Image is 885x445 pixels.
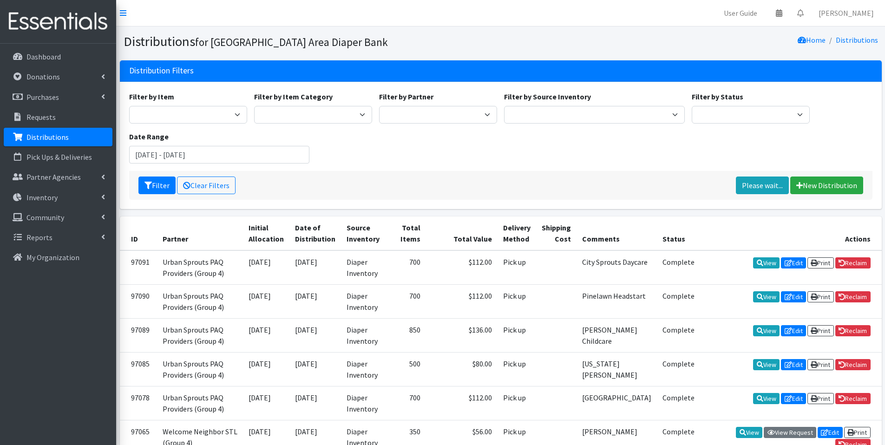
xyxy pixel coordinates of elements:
[243,216,289,250] th: Initial Allocation
[4,6,112,37] img: HumanEssentials
[243,284,289,318] td: [DATE]
[807,291,834,302] a: Print
[120,216,157,250] th: ID
[120,284,157,318] td: 97090
[120,386,157,420] td: 97078
[157,352,243,386] td: Urban Sprouts PAQ Providers (Group 4)
[657,216,700,250] th: Status
[129,91,174,102] label: Filter by Item
[289,284,341,318] td: [DATE]
[341,216,385,250] th: Source Inventory
[385,352,426,386] td: 500
[798,35,826,45] a: Home
[753,257,780,268] a: View
[753,291,780,302] a: View
[807,393,834,404] a: Print
[4,228,112,247] a: Reports
[26,213,64,222] p: Community
[289,352,341,386] td: [DATE]
[4,67,112,86] a: Donations
[790,177,863,194] a: New Distribution
[577,250,657,285] td: City Sprouts Daycare
[498,352,536,386] td: Pick up
[124,33,498,50] h1: Distributions
[385,216,426,250] th: Total Items
[764,427,816,438] a: View Request
[426,352,498,386] td: $80.00
[498,318,536,352] td: Pick up
[700,216,882,250] th: Actions
[657,284,700,318] td: Complete
[129,146,310,164] input: January 1, 2011 - December 31, 2011
[753,393,780,404] a: View
[781,291,806,302] a: Edit
[753,325,780,336] a: View
[577,216,657,250] th: Comments
[341,386,385,420] td: Diaper Inventory
[498,284,536,318] td: Pick up
[157,250,243,285] td: Urban Sprouts PAQ Providers (Group 4)
[385,284,426,318] td: 700
[341,352,385,386] td: Diaper Inventory
[498,386,536,420] td: Pick up
[811,4,881,22] a: [PERSON_NAME]
[4,128,112,146] a: Distributions
[835,393,871,404] a: Reclaim
[4,88,112,106] a: Purchases
[254,91,333,102] label: Filter by Item Category
[26,52,61,61] p: Dashboard
[26,152,92,162] p: Pick Ups & Deliveries
[657,318,700,352] td: Complete
[26,172,81,182] p: Partner Agencies
[26,112,56,122] p: Requests
[807,359,834,370] a: Print
[4,208,112,227] a: Community
[341,318,385,352] td: Diaper Inventory
[657,352,700,386] td: Complete
[157,216,243,250] th: Partner
[807,257,834,268] a: Print
[835,359,871,370] a: Reclaim
[289,216,341,250] th: Date of Distribution
[243,250,289,285] td: [DATE]
[120,318,157,352] td: 97089
[138,177,176,194] button: Filter
[835,257,871,268] a: Reclaim
[498,250,536,285] td: Pick up
[716,4,765,22] a: User Guide
[26,92,59,102] p: Purchases
[692,91,743,102] label: Filter by Status
[4,47,112,66] a: Dashboard
[4,148,112,166] a: Pick Ups & Deliveries
[657,386,700,420] td: Complete
[26,72,60,81] p: Donations
[426,250,498,285] td: $112.00
[157,284,243,318] td: Urban Sprouts PAQ Providers (Group 4)
[577,386,657,420] td: [GEOGRAPHIC_DATA]
[177,177,236,194] a: Clear Filters
[243,318,289,352] td: [DATE]
[577,284,657,318] td: Pinelawn Headstart
[498,216,536,250] th: Delivery Method
[129,66,194,76] h3: Distribution Filters
[781,257,806,268] a: Edit
[753,359,780,370] a: View
[736,177,789,194] a: Please wait...
[4,248,112,267] a: My Organization
[504,91,591,102] label: Filter by Source Inventory
[26,233,52,242] p: Reports
[835,291,871,302] a: Reclaim
[577,352,657,386] td: [US_STATE][PERSON_NAME]
[26,193,58,202] p: Inventory
[4,108,112,126] a: Requests
[807,325,834,336] a: Print
[195,35,388,49] small: for [GEOGRAPHIC_DATA] Area Diaper Bank
[536,216,577,250] th: Shipping Cost
[157,318,243,352] td: Urban Sprouts PAQ Providers (Group 4)
[379,91,433,102] label: Filter by Partner
[289,318,341,352] td: [DATE]
[289,386,341,420] td: [DATE]
[129,131,169,142] label: Date Range
[341,284,385,318] td: Diaper Inventory
[341,250,385,285] td: Diaper Inventory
